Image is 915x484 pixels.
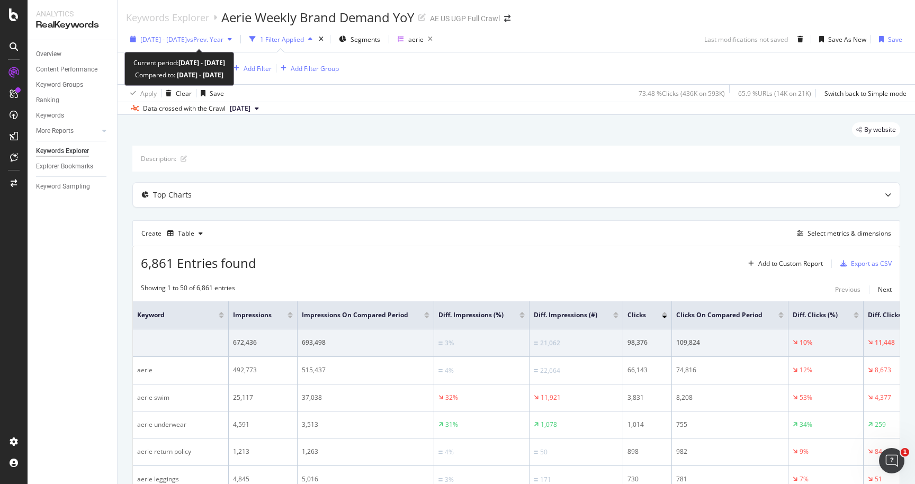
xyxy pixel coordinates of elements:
div: 32% [445,393,458,402]
div: aerie swim [137,393,224,402]
span: Diff. Impressions (#) [534,310,597,320]
img: Equal [534,369,538,372]
span: Segments [351,35,380,44]
button: Switch back to Simple mode [820,85,907,102]
div: Description: [141,154,176,163]
div: 11,448 [875,338,895,347]
img: Equal [534,342,538,345]
span: By website [864,127,896,133]
span: Impressions On Compared Period [302,310,408,320]
div: 53% [800,393,812,402]
div: 66,143 [627,365,667,375]
span: Keyword [137,310,203,320]
div: 4% [445,447,454,457]
div: aerie underwear [137,420,224,429]
div: 982 [676,447,784,456]
div: Add to Custom Report [758,261,823,267]
div: Ranking [36,95,59,106]
div: aerie leggings [137,474,224,484]
div: Next [878,285,892,294]
div: 1,263 [302,447,429,456]
span: 1 [901,448,909,456]
div: 1,213 [233,447,293,456]
button: Segments [335,31,384,48]
b: [DATE] - [DATE] [178,58,225,67]
div: 21,062 [540,338,560,348]
div: 11,921 [541,393,561,402]
div: Previous [835,285,860,294]
div: Select metrics & dimensions [808,229,891,238]
div: 755 [676,420,784,429]
div: 1,078 [541,420,557,429]
button: [DATE] [226,102,263,115]
button: Add Filter Group [276,62,339,75]
span: [DATE] - [DATE] [140,35,187,44]
div: 3,831 [627,393,667,402]
button: 1 Filter Applied [245,31,317,48]
div: 12% [800,365,812,375]
a: Content Performance [36,64,110,75]
div: 672,436 [233,338,293,347]
div: Showing 1 to 50 of 6,861 entries [141,283,235,296]
b: [DATE] - [DATE] [175,70,223,79]
div: aerie [137,365,224,375]
div: 1,014 [627,420,667,429]
a: Keyword Sampling [36,181,110,192]
img: Equal [438,369,443,372]
div: times [317,34,326,44]
button: aerie [393,31,437,48]
div: legacy label [852,122,900,137]
div: More Reports [36,126,74,137]
div: Create [141,225,207,242]
div: aerie return policy [137,447,224,456]
div: aerie [408,35,424,44]
div: Data crossed with the Crawl [143,104,226,113]
span: Impressions [233,310,272,320]
div: 34% [800,420,812,429]
div: 693,498 [302,338,429,347]
div: 22,664 [540,366,560,375]
div: 8,673 [875,365,891,375]
iframe: Intercom live chat [879,448,904,473]
div: 9% [800,447,809,456]
div: 74,816 [676,365,784,375]
div: 98,376 [627,338,667,347]
button: Save [196,85,224,102]
div: 109,824 [676,338,784,347]
div: 84 [875,447,882,456]
img: Equal [438,478,443,481]
div: Last modifications not saved [704,35,788,44]
a: Keywords [36,110,110,121]
div: 65.9 % URLs ( 14K on 21K ) [738,89,811,98]
div: 50 [540,447,548,457]
img: Equal [534,451,538,454]
div: Overview [36,49,61,60]
a: Keywords Explorer [126,12,209,23]
div: Analytics [36,8,109,19]
div: Add Filter Group [291,64,339,73]
div: Keyword Sampling [36,181,90,192]
div: 898 [627,447,667,456]
div: Top Charts [153,190,192,200]
button: Add to Custom Report [744,255,823,272]
button: Table [163,225,207,242]
div: Switch back to Simple mode [824,89,907,98]
div: Save [888,35,902,44]
span: Diff. Clicks (#) [868,310,911,320]
a: Overview [36,49,110,60]
div: Current period: [133,57,225,69]
div: Export as CSV [851,259,892,268]
div: 10% [800,338,812,347]
button: Next [878,283,892,296]
div: Keywords Explorer [36,146,89,157]
div: Compared to: [135,69,223,81]
span: Clicks On Compared Period [676,310,762,320]
span: Clicks [627,310,646,320]
div: 5,016 [302,474,429,484]
span: Diff. Clicks (%) [793,310,838,320]
div: RealKeywords [36,19,109,31]
div: 781 [676,474,784,484]
div: Save [210,89,224,98]
div: 492,773 [233,365,293,375]
div: 1 Filter Applied [260,35,304,44]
